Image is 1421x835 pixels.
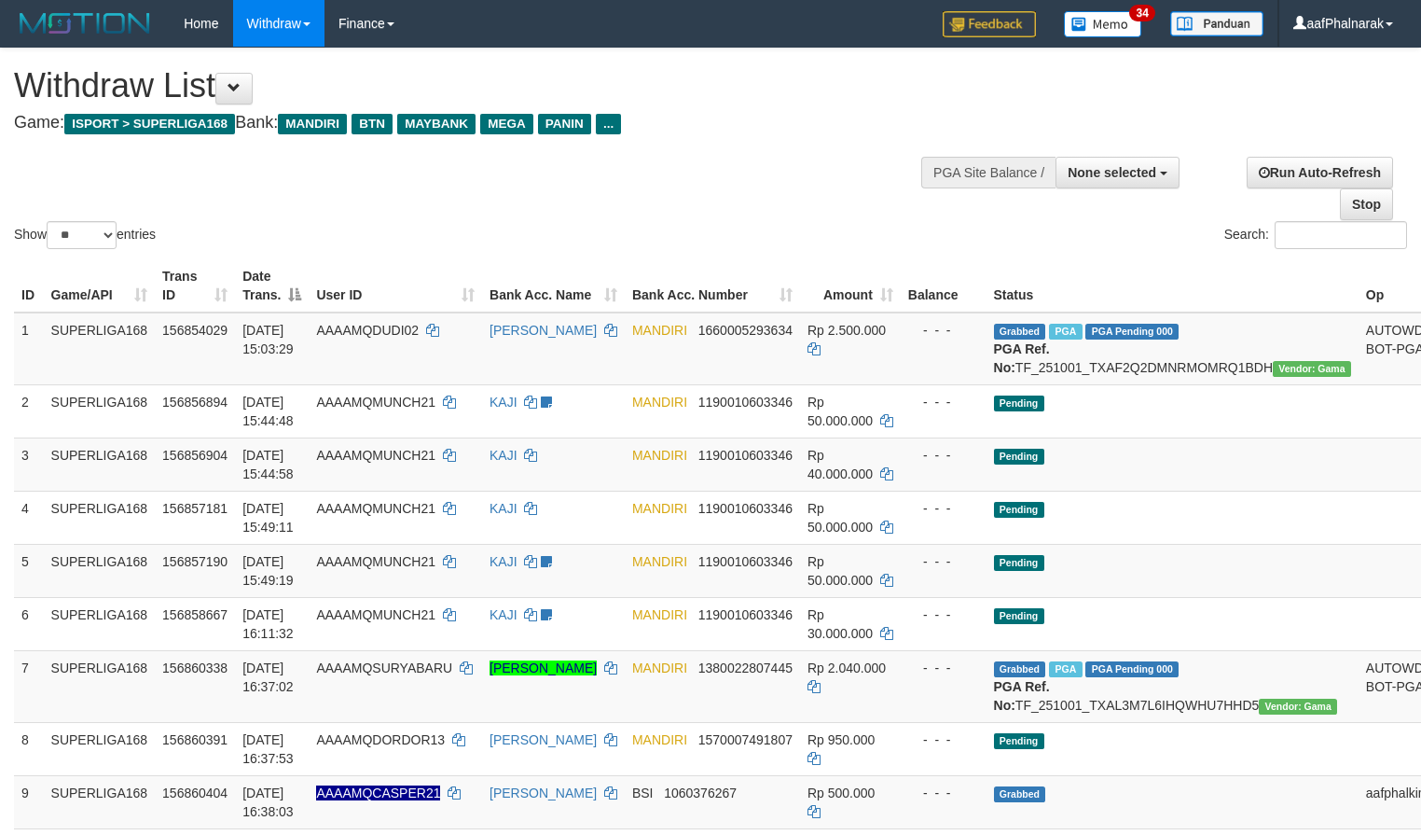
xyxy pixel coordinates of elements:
[242,786,294,819] span: [DATE] 16:38:03
[994,324,1046,340] span: Grabbed
[1340,188,1393,220] a: Stop
[1049,324,1082,340] span: Marked by aafsoycanthlai
[807,501,873,535] span: Rp 50.000.000
[994,555,1044,571] span: Pending
[490,732,597,747] a: [PERSON_NAME]
[908,321,979,340] div: - - -
[698,554,793,569] span: Copy 1190010603346 to clipboard
[162,732,228,747] span: 156860391
[908,784,979,802] div: - - -
[632,323,687,338] span: MANDIRI
[162,554,228,569] span: 156857190
[44,775,156,828] td: SUPERLIGA168
[1259,699,1337,715] span: Vendor URL: https://trx31.1velocity.biz
[698,732,793,747] span: Copy 1570007491807 to clipboard
[807,323,886,338] span: Rp 2.500.000
[698,501,793,516] span: Copy 1190010603346 to clipboard
[316,554,435,569] span: AAAAMQMUNCH21
[625,259,800,313] th: Bank Acc. Number: activate to sort column ascending
[490,501,517,516] a: KAJI
[316,786,440,800] span: Nama rekening ada tanda titik/strip, harap diedit
[632,448,687,463] span: MANDIRI
[1085,661,1179,677] span: PGA Pending
[490,554,517,569] a: KAJI
[1247,157,1393,188] a: Run Auto-Refresh
[44,544,156,597] td: SUPERLIGA168
[632,501,687,516] span: MANDIRI
[908,731,979,749] div: - - -
[1068,165,1156,180] span: None selected
[943,11,1036,37] img: Feedback.jpg
[1275,221,1407,249] input: Search:
[242,448,294,481] span: [DATE] 15:44:58
[309,259,482,313] th: User ID: activate to sort column ascending
[994,449,1044,465] span: Pending
[162,661,228,675] span: 156860338
[807,395,873,428] span: Rp 50.000.000
[162,607,228,622] span: 156858667
[994,396,1044,411] span: Pending
[352,114,393,134] span: BTN
[994,679,1050,713] b: PGA Ref. No:
[44,722,156,775] td: SUPERLIGA168
[632,732,687,747] span: MANDIRI
[908,659,979,677] div: - - -
[986,259,1359,313] th: Status
[162,323,228,338] span: 156854029
[162,448,228,463] span: 156856904
[921,157,1055,188] div: PGA Site Balance /
[162,786,228,800] span: 156860404
[235,259,309,313] th: Date Trans.: activate to sort column descending
[901,259,986,313] th: Balance
[490,395,517,410] a: KAJI
[14,544,44,597] td: 5
[482,259,625,313] th: Bank Acc. Name: activate to sort column ascending
[490,607,517,622] a: KAJI
[242,607,294,641] span: [DATE] 16:11:32
[242,395,294,428] span: [DATE] 15:44:48
[44,259,156,313] th: Game/API: activate to sort column ascending
[632,607,687,622] span: MANDIRI
[490,323,597,338] a: [PERSON_NAME]
[1064,11,1142,37] img: Button%20Memo.svg
[994,341,1050,375] b: PGA Ref. No:
[64,114,235,134] span: ISPORT > SUPERLIGA168
[242,661,294,694] span: [DATE] 16:37:02
[664,786,737,800] span: Copy 1060376267 to clipboard
[490,661,597,675] a: [PERSON_NAME]
[316,607,435,622] span: AAAAMQMUNCH21
[14,259,44,313] th: ID
[14,491,44,544] td: 4
[316,448,435,463] span: AAAAMQMUNCH21
[14,438,44,491] td: 3
[242,323,294,356] span: [DATE] 15:03:29
[800,259,901,313] th: Amount: activate to sort column ascending
[44,384,156,438] td: SUPERLIGA168
[44,650,156,722] td: SUPERLIGA168
[994,502,1044,518] span: Pending
[316,395,435,410] span: AAAAMQMUNCH21
[44,313,156,385] td: SUPERLIGA168
[44,597,156,650] td: SUPERLIGA168
[14,313,44,385] td: 1
[242,501,294,535] span: [DATE] 15:49:11
[14,9,156,37] img: MOTION_logo.png
[397,114,476,134] span: MAYBANK
[807,448,873,481] span: Rp 40.000.000
[632,661,687,675] span: MANDIRI
[632,554,687,569] span: MANDIRI
[994,608,1044,624] span: Pending
[908,499,979,518] div: - - -
[490,786,597,800] a: [PERSON_NAME]
[316,501,435,516] span: AAAAMQMUNCH21
[632,395,687,410] span: MANDIRI
[1170,11,1263,36] img: panduan.png
[1085,324,1179,340] span: PGA Pending
[1273,361,1351,377] span: Vendor URL: https://trx31.1velocity.biz
[994,786,1046,802] span: Grabbed
[698,661,793,675] span: Copy 1380022807445 to clipboard
[908,605,979,624] div: - - -
[596,114,621,134] span: ...
[162,395,228,410] span: 156856894
[14,221,156,249] label: Show entries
